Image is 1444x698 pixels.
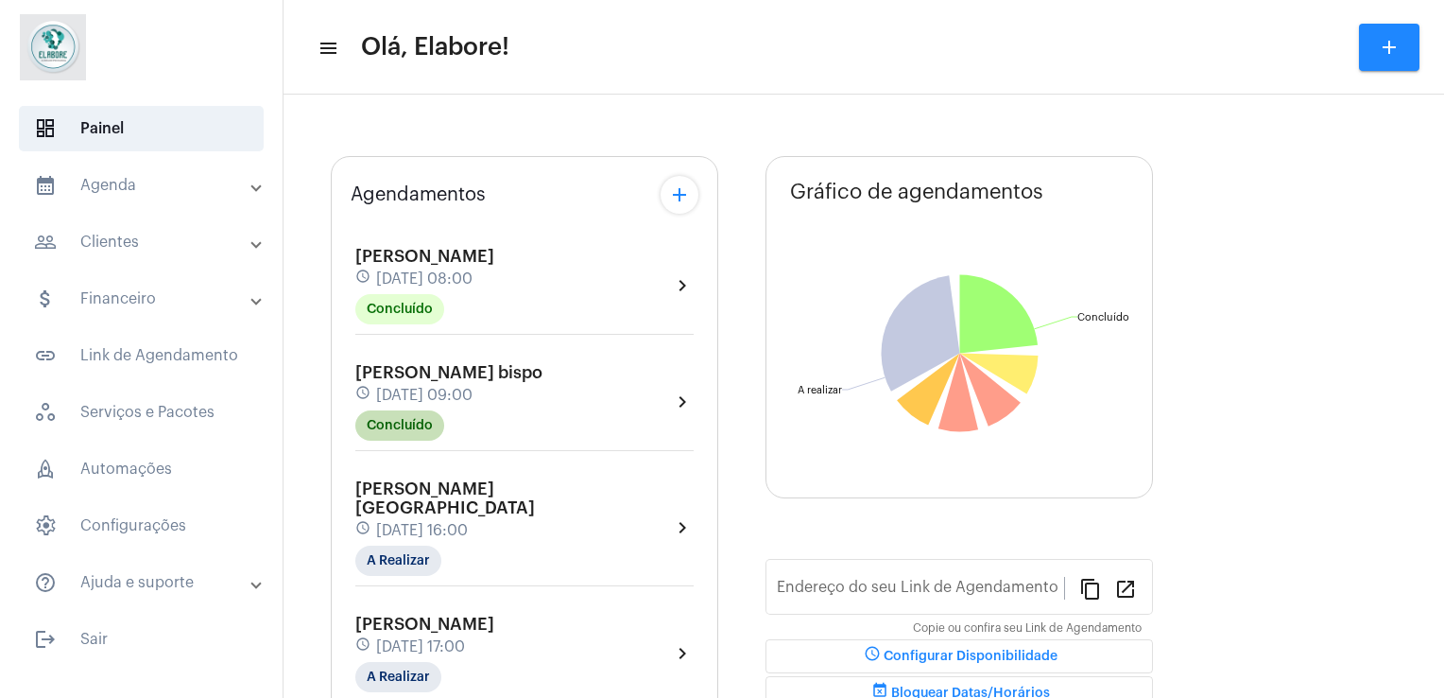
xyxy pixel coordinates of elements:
mat-hint: Copie ou confira seu Link de Agendamento [913,622,1142,636]
span: sidenav icon [34,117,57,140]
mat-icon: chevron_right [671,391,694,413]
mat-chip: A Realizar [355,662,441,692]
span: [DATE] 09:00 [376,387,473,404]
mat-panel-title: Clientes [34,231,252,253]
mat-panel-title: Agenda [34,174,252,197]
mat-icon: content_copy [1079,577,1102,600]
mat-panel-title: Ajuda e suporte [34,571,252,594]
mat-icon: open_in_new [1114,577,1137,600]
span: [DATE] 08:00 [376,270,473,288]
text: A realizar [798,385,842,395]
mat-chip: A Realizar [355,546,441,576]
mat-expansion-panel-header: sidenav iconFinanceiro [11,276,283,322]
span: [PERSON_NAME] [GEOGRAPHIC_DATA] [355,480,535,516]
span: Link de Agendamento [19,333,264,378]
span: Olá, Elabore! [361,32,509,62]
span: [PERSON_NAME] bispo [355,364,542,381]
span: Agendamentos [351,184,486,205]
mat-icon: sidenav icon [34,344,57,367]
img: 4c6856f8-84c7-1050-da6c-cc5081a5dbaf.jpg [15,9,91,85]
span: [DATE] 16:00 [376,522,468,539]
span: Gráfico de agendamentos [790,181,1043,203]
span: Serviços e Pacotes [19,390,264,435]
mat-icon: add [1378,36,1401,59]
span: sidenav icon [34,515,57,537]
mat-expansion-panel-header: sidenav iconAgenda [11,163,283,208]
span: sidenav icon [34,458,57,480]
mat-icon: sidenav icon [34,174,57,197]
mat-icon: chevron_right [671,516,694,539]
mat-icon: sidenav icon [34,571,57,594]
span: Configurar Disponibilidade [861,650,1057,663]
span: Automações [19,446,264,492]
span: sidenav icon [34,401,57,424]
mat-icon: schedule [355,385,372,406]
mat-icon: sidenav icon [34,288,57,310]
mat-expansion-panel-header: sidenav iconClientes [11,219,283,265]
span: Painel [19,106,264,151]
mat-icon: sidenav icon [318,37,336,60]
mat-icon: schedule [355,269,372,289]
mat-expansion-panel-header: sidenav iconAjuda e suporte [11,560,283,605]
mat-icon: schedule [861,645,884,668]
span: [PERSON_NAME] [355,616,494,633]
span: [PERSON_NAME] [355,248,494,265]
mat-icon: chevron_right [671,274,694,297]
button: Configurar Disponibilidade [765,639,1153,673]
mat-icon: chevron_right [671,642,694,665]
mat-icon: sidenav icon [34,231,57,253]
mat-chip: Concluído [355,294,444,324]
mat-chip: Concluído [355,410,444,441]
mat-icon: schedule [355,637,372,657]
text: Concluído [1077,312,1129,323]
mat-icon: schedule [355,520,372,541]
input: Link [777,583,1064,600]
span: Sair [19,617,264,662]
span: [DATE] 17:00 [376,638,465,655]
mat-icon: add [668,183,691,206]
mat-panel-title: Financeiro [34,288,252,310]
mat-icon: sidenav icon [34,628,57,651]
span: Configurações [19,503,264,549]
